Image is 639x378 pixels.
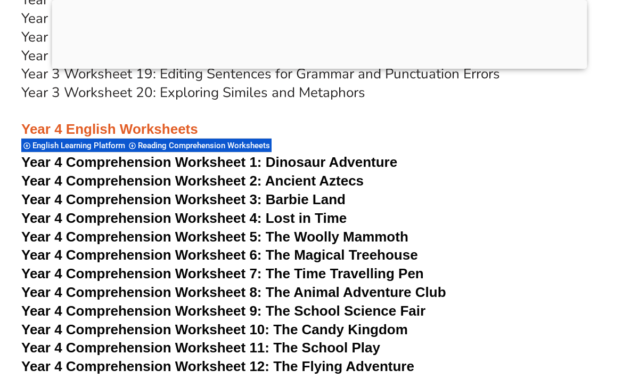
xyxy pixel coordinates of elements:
a: Year 4 Comprehension Worksheet 10: The Candy Kingdom [21,321,408,337]
a: Year 4 Comprehension Worksheet 6: The Magical Treehouse [21,247,418,263]
h3: Year 4 English Worksheets [21,102,618,139]
iframe: Chat Widget [456,258,639,378]
a: Year 4 Comprehension Worksheet 8: The Animal Adventure Club [21,284,446,300]
a: Year 4 Comprehension Worksheet 1: Dinosaur Adventure [21,154,397,170]
a: Year 4 Comprehension Worksheet 11: The School Play [21,340,380,356]
a: Year 3 Worksheet 16: Prepositions [21,9,236,28]
a: Year 4 Comprehension Worksheet 3: Barbie Land [21,191,346,207]
div: English Learning Platform [21,138,127,152]
a: Year 4 Comprehension Worksheet 12: The Flying Adventure [21,358,414,374]
a: Year 4 Comprehension Worksheet 5: The Woolly Mammoth [21,229,408,245]
div: Reading Comprehension Worksheets [127,138,272,152]
a: Year 3 Worksheet 17: Sentence Joining [21,28,264,46]
span: Dinosaur Adventure [266,154,397,170]
a: Year 4 Comprehension Worksheet 7: The Time Travelling Pen [21,266,424,282]
a: Year 3 Worksheet 19: Editing Sentences for Grammar and Punctuation Errors [21,65,500,83]
a: Year 3 Worksheet 20: Exploring Similes and Metaphors [21,83,365,102]
a: Year 3 Worksheet 18: Understanding and Creating Simple Paragraphs [21,46,457,65]
a: Year 4 Comprehension Worksheet 2: Ancient Aztecs [21,173,364,189]
a: Year 4 Comprehension Worksheet 9: The School Science Fair [21,303,425,319]
a: Year 4 Comprehension Worksheet 4: Lost in Time [21,210,347,226]
span: Year 4 Comprehension Worksheet 1: [21,154,262,170]
span: English Learning Platform [32,141,128,150]
span: Reading Comprehension Worksheets [138,141,273,150]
